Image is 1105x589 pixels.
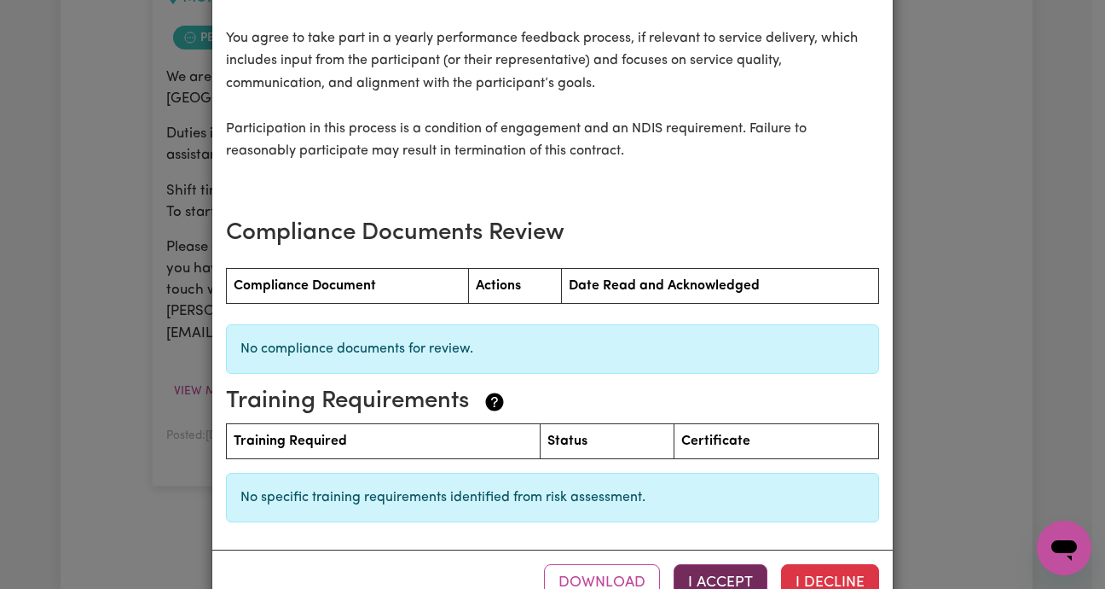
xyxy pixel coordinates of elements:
[226,388,865,417] h3: Training Requirements
[227,269,469,304] th: Compliance Document
[227,423,541,458] th: Training Required
[469,269,561,304] th: Actions
[674,423,878,458] th: Certificate
[561,269,878,304] th: Date Read and Acknowledged
[540,423,674,458] th: Status
[1037,521,1091,575] iframe: Button to launch messaging window
[226,324,879,374] div: No compliance documents for review.
[226,219,879,248] h3: Compliance Documents Review
[226,473,879,522] div: No specific training requirements identified from risk assessment.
